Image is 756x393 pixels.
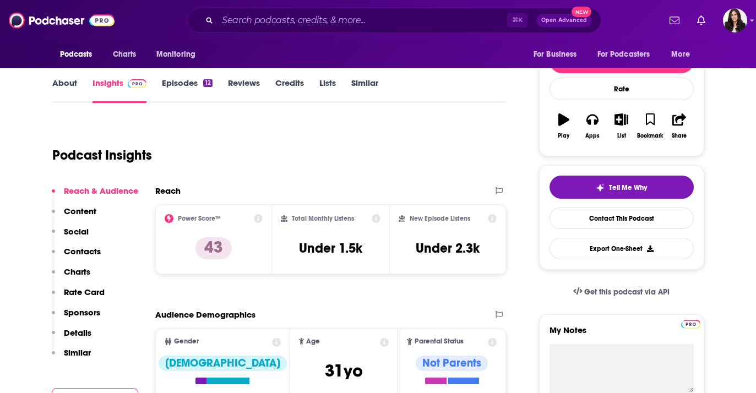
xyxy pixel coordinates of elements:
[550,325,694,344] label: My Notes
[187,8,601,33] div: Search podcasts, credits, & more...
[64,347,91,358] p: Similar
[159,356,287,371] div: [DEMOGRAPHIC_DATA]
[155,309,255,320] h2: Audience Demographics
[590,44,666,65] button: open menu
[64,246,101,256] p: Contacts
[550,106,578,146] button: Play
[672,133,687,139] div: Share
[416,356,488,371] div: Not Parents
[52,44,107,65] button: open menu
[681,320,700,329] img: Podchaser Pro
[174,338,199,345] span: Gender
[52,287,105,307] button: Rate Card
[671,47,690,62] span: More
[723,8,747,32] span: Logged in as RebeccaShapiro
[306,338,320,345] span: Age
[536,14,592,27] button: Open AdvancedNew
[637,133,663,139] div: Bookmark
[681,318,700,329] a: Pro website
[64,185,138,196] p: Reach & Audience
[155,185,181,196] h2: Reach
[609,183,647,192] span: Tell Me Why
[275,78,304,103] a: Credits
[597,47,650,62] span: For Podcasters
[113,47,137,62] span: Charts
[550,208,694,229] a: Contact This Podcast
[416,240,480,256] h3: Under 2.3k
[578,106,607,146] button: Apps
[52,327,91,348] button: Details
[93,78,147,103] a: InsightsPodchaser Pro
[410,215,470,222] h2: New Episode Listens
[534,47,577,62] span: For Business
[550,238,694,259] button: Export One-Sheet
[584,287,670,297] span: Get this podcast via API
[526,44,591,65] button: open menu
[52,206,96,226] button: Content
[52,266,90,287] button: Charts
[558,133,569,139] div: Play
[52,246,101,266] button: Contacts
[106,44,143,65] a: Charts
[149,44,210,65] button: open menu
[636,106,665,146] button: Bookmark
[60,47,93,62] span: Podcasts
[541,18,587,23] span: Open Advanced
[203,79,212,87] div: 12
[319,78,336,103] a: Lists
[64,327,91,338] p: Details
[128,79,147,88] img: Podchaser Pro
[596,183,605,192] img: tell me why sparkle
[607,106,635,146] button: List
[617,133,626,139] div: List
[9,10,115,31] img: Podchaser - Follow, Share and Rate Podcasts
[665,106,693,146] button: Share
[64,266,90,277] p: Charts
[178,215,221,222] h2: Power Score™
[585,133,600,139] div: Apps
[723,8,747,32] img: User Profile
[156,47,195,62] span: Monitoring
[64,307,100,318] p: Sponsors
[162,78,212,103] a: Episodes12
[693,11,710,30] a: Show notifications dropdown
[663,44,704,65] button: open menu
[572,7,591,17] span: New
[550,78,694,100] div: Rate
[52,78,77,103] a: About
[217,12,507,29] input: Search podcasts, credits, & more...
[507,13,527,28] span: ⌘ K
[228,78,260,103] a: Reviews
[64,226,89,237] p: Social
[299,240,362,256] h3: Under 1.5k
[415,338,464,345] span: Parental Status
[52,226,89,247] button: Social
[52,185,138,206] button: Reach & Audience
[665,11,684,30] a: Show notifications dropdown
[52,147,152,163] h1: Podcast Insights
[550,176,694,199] button: tell me why sparkleTell Me Why
[564,279,679,305] a: Get this podcast via API
[52,307,100,327] button: Sponsors
[195,237,232,259] p: 43
[723,8,747,32] button: Show profile menu
[64,206,96,216] p: Content
[325,360,363,381] span: 31 yo
[52,347,91,368] button: Similar
[64,287,105,297] p: Rate Card
[351,78,378,103] a: Similar
[292,215,354,222] h2: Total Monthly Listens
